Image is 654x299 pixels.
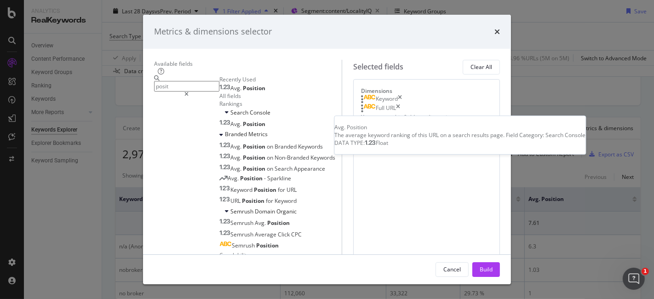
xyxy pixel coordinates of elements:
[361,104,492,113] div: Full URLtimes
[376,139,389,147] span: Float
[275,143,298,150] span: Branded
[230,84,243,92] span: Avg.
[436,262,469,277] button: Cancel
[154,81,219,92] input: Search by field name
[230,219,255,227] span: Semrush
[256,241,279,249] span: Position
[278,230,291,238] span: Click
[267,219,290,227] span: Position
[243,143,267,150] span: Position
[243,120,265,128] span: Position
[240,174,264,182] span: Position
[219,251,342,259] div: Crawlability
[463,60,500,75] button: Clear All
[353,62,403,72] div: Selected fields
[230,230,255,238] span: Semrush
[267,154,275,161] span: on
[255,207,276,215] span: Domain
[225,130,248,138] span: Branded
[294,165,325,172] span: Appearance
[219,75,342,83] div: Recently Used
[266,197,275,205] span: for
[230,109,250,116] span: Search
[361,87,492,95] div: Dimensions
[154,26,272,38] div: Metrics & dimensions selector
[470,63,492,71] div: Clear All
[276,207,297,215] span: Organic
[250,109,270,116] span: Console
[255,219,267,227] span: Avg.
[361,95,492,104] div: Keywordtimes
[494,26,500,38] div: times
[310,154,335,161] span: Keywords
[230,143,243,150] span: Avg.
[255,230,278,238] span: Average
[219,100,342,108] div: Rankings
[376,95,398,104] div: Keyword
[230,197,242,205] span: URL
[642,268,649,275] span: 1
[230,154,243,161] span: Avg.
[248,130,268,138] span: Metrics
[230,165,243,172] span: Avg.
[264,174,267,182] span: -
[335,139,365,147] span: DATA TYPE:
[335,131,586,139] div: The average keyword ranking of this URL on a search results page. Field Category: Search Console
[230,186,254,194] span: Keyword
[232,241,256,249] span: Semrush
[623,268,645,290] iframe: Intercom live chat
[443,265,461,273] div: Cancel
[243,154,267,161] span: Position
[242,197,266,205] span: Position
[243,84,265,92] span: Position
[275,197,297,205] span: Keyword
[219,92,342,100] div: All fields
[480,265,493,273] div: Build
[243,165,267,172] span: Position
[396,104,400,113] div: times
[228,174,240,182] span: Avg.
[275,154,310,161] span: Non-Branded
[230,120,243,128] span: Avg.
[230,207,255,215] span: Semrush
[275,165,294,172] span: Search
[154,60,342,68] div: Available fields
[472,262,500,277] button: Build
[335,123,586,131] div: Avg. Position
[298,143,323,150] span: Keywords
[291,230,302,238] span: CPC
[361,113,492,121] div: You can use this field as a dimension
[267,174,291,182] span: Sparkline
[398,95,402,104] div: times
[254,186,278,194] span: Position
[376,104,396,113] div: Full URL
[143,15,511,284] div: modal
[287,186,297,194] span: URL
[267,143,275,150] span: on
[267,165,275,172] span: on
[278,186,287,194] span: for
